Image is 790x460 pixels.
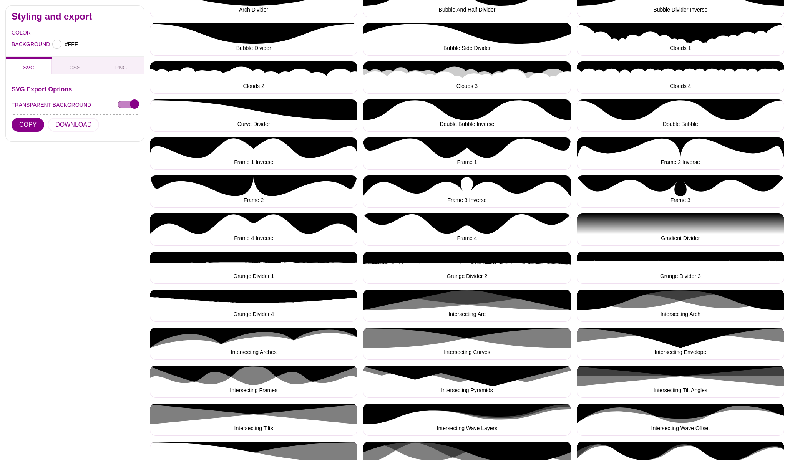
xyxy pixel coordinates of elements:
button: Gradient Divider [577,213,784,246]
button: Grunge Divider 3 [577,252,784,284]
button: Grunge Divider 2 [363,252,571,284]
button: PNG [98,57,144,74]
h3: SVG Export Options [12,86,138,92]
button: Intersecting Arch [577,290,784,322]
button: Bubble Side Divider [363,23,571,55]
button: Frame 3 [577,175,784,208]
button: Double Bubble [577,99,784,132]
button: Intersecting Tilt Angles [577,366,784,398]
button: CSS [52,57,98,74]
button: Frame 2 Inverse [577,137,784,170]
label: TRANSPARENT BACKGROUND [12,100,91,110]
button: Intersecting Wave Offset [577,404,784,436]
button: Intersecting Envelope [577,328,784,360]
button: Curve Divider [150,99,357,132]
button: Frame 4 Inverse [150,213,357,246]
button: Frame 2 [150,175,357,208]
button: Frame 1 Inverse [150,137,357,170]
label: BACKGROUND [12,39,21,49]
button: Frame 4 [363,213,571,246]
button: Intersecting Curves [363,328,571,360]
button: Bubble Divider [150,23,357,55]
label: COLOR [12,28,21,38]
button: Clouds 3 [363,61,571,94]
h2: Styling and export [12,13,138,20]
span: CSS [70,65,81,71]
button: Intersecting Tilts [150,404,357,436]
button: Frame 3 Inverse [363,175,571,208]
button: Intersecting Wave Layers [363,404,571,436]
button: DOWNLOAD [48,118,99,132]
button: Grunge Divider 4 [150,290,357,322]
button: Double Bubble Inverse [363,99,571,132]
button: Intersecting Pyramids [363,366,571,398]
button: Intersecting Frames [150,366,357,398]
button: Intersecting Arches [150,328,357,360]
button: Frame 1 [363,137,571,170]
button: Intersecting Arc [363,290,571,322]
button: Clouds 2 [150,61,357,94]
button: Clouds 4 [577,61,784,94]
button: Grunge Divider 1 [150,252,357,284]
button: COPY [12,118,44,132]
span: PNG [115,65,127,71]
button: Clouds 1 [577,23,784,55]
